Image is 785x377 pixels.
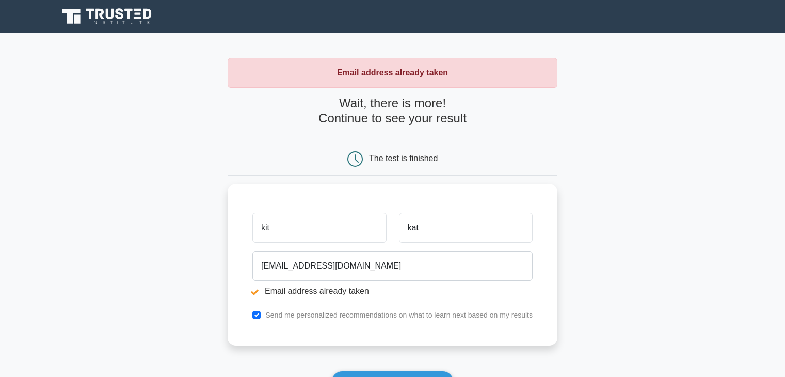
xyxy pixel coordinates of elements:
li: Email address already taken [252,285,533,297]
input: Last name [399,213,533,243]
strong: Email address already taken [337,68,448,77]
input: First name [252,213,386,243]
div: The test is finished [369,154,438,163]
label: Send me personalized recommendations on what to learn next based on my results [265,311,533,319]
input: Email [252,251,533,281]
h4: Wait, there is more! Continue to see your result [228,96,557,126]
